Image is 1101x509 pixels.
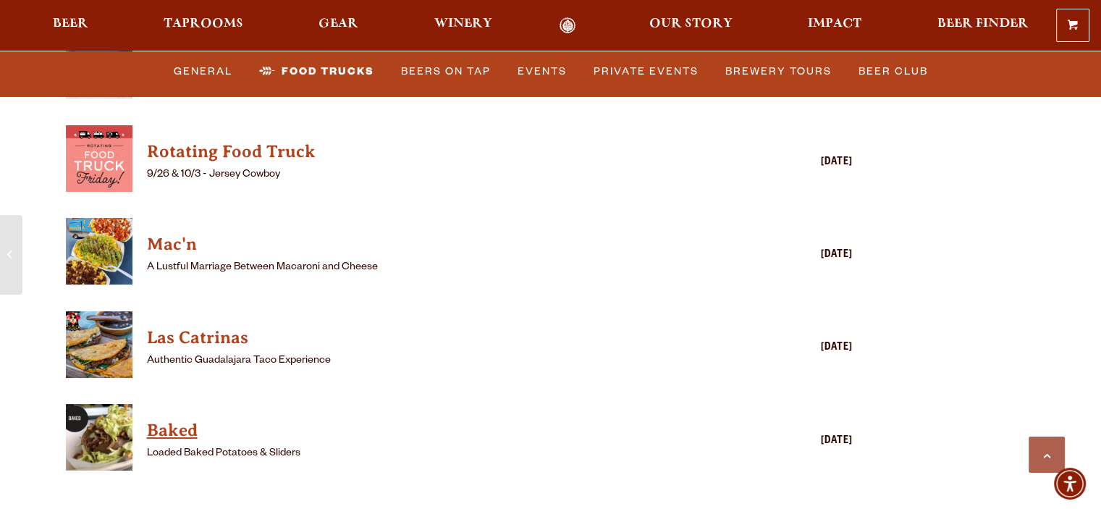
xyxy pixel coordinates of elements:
[66,404,132,471] img: thumbnail food truck
[808,18,861,30] span: Impact
[66,218,132,293] a: View Mac'n details (opens in a new window)
[1054,468,1086,500] div: Accessibility Menu
[147,445,730,463] p: Loaded Baked Potatoes & Sliders
[43,17,98,34] a: Beer
[147,233,730,256] h4: Mac'n
[253,54,380,88] a: Food Trucks
[147,259,730,277] p: A Lustful Marriage Between Macaroni and Cheese
[147,140,730,164] h4: Rotating Food Truck
[147,353,730,370] p: Authentic Guadalajara Taco Experience
[737,154,853,172] div: [DATE]
[147,167,730,184] p: 9/26 & 10/3 - Jersey Cowboy
[737,433,853,450] div: [DATE]
[66,125,132,192] img: thumbnail food truck
[512,54,573,88] a: Events
[147,138,730,167] a: View Rotating Food Truck details (opens in a new window)
[66,311,132,378] img: thumbnail food truck
[66,311,132,386] a: View Las Catrinas details (opens in a new window)
[395,54,497,88] a: Beers on Tap
[798,17,871,34] a: Impact
[66,404,132,479] a: View Baked details (opens in a new window)
[147,416,730,445] a: View Baked details (opens in a new window)
[853,54,934,88] a: Beer Club
[649,18,733,30] span: Our Story
[737,340,853,357] div: [DATE]
[53,18,88,30] span: Beer
[147,230,730,259] a: View Mac'n details (opens in a new window)
[588,54,704,88] a: Private Events
[147,327,730,350] h4: Las Catrinas
[147,324,730,353] a: View Las Catrinas details (opens in a new window)
[66,125,132,200] a: View Rotating Food Truck details (opens in a new window)
[168,54,238,88] a: General
[434,18,492,30] span: Winery
[541,17,595,34] a: Odell Home
[309,17,368,34] a: Gear
[720,54,838,88] a: Brewery Tours
[319,18,358,30] span: Gear
[1029,437,1065,473] a: Scroll to top
[147,419,730,442] h4: Baked
[927,17,1037,34] a: Beer Finder
[937,18,1028,30] span: Beer Finder
[164,18,243,30] span: Taprooms
[66,218,132,285] img: thumbnail food truck
[154,17,253,34] a: Taprooms
[425,17,502,34] a: Winery
[640,17,742,34] a: Our Story
[737,247,853,264] div: [DATE]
